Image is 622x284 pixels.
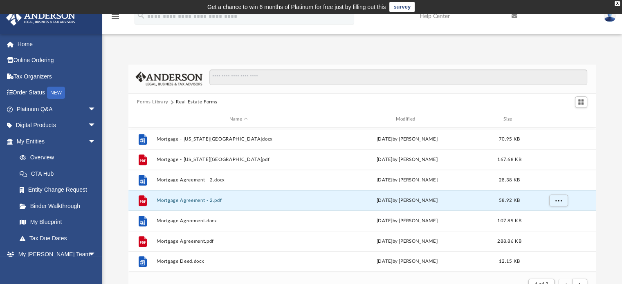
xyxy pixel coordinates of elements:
[156,239,321,244] button: Mortgage Agreement.pdf
[529,116,586,123] div: id
[604,10,616,22] img: User Pic
[6,246,104,263] a: My [PERSON_NAME] Teamarrow_drop_down
[110,11,120,21] i: menu
[497,157,521,162] span: 167.68 KB
[88,101,104,118] span: arrow_drop_down
[128,127,596,272] div: grid
[6,36,108,52] a: Home
[156,177,321,183] button: Mortgage Agreement - 2.docx
[6,85,108,101] a: Order StatusNEW
[137,98,168,106] button: Forms Library
[324,116,489,123] div: Modified
[498,198,519,203] span: 58.92 KB
[497,219,521,223] span: 107.89 KB
[156,116,321,123] div: Name
[6,133,108,150] a: My Entitiesarrow_drop_down
[88,117,104,134] span: arrow_drop_down
[498,178,519,182] span: 28.38 KB
[11,182,108,198] a: Entity Change Request
[156,218,321,224] button: Mortgage Agreement.docx
[207,2,386,12] div: Get a chance to win 6 months of Platinum for free just by filling out this
[88,133,104,150] span: arrow_drop_down
[6,52,108,69] a: Online Ordering
[11,214,104,230] a: My Blueprint
[11,198,108,214] a: Binder Walkthrough
[47,87,65,99] div: NEW
[6,68,108,85] a: Tax Organizers
[156,157,321,162] button: Mortgage - [US_STATE][GEOGRAPHIC_DATA]pdf
[176,98,217,106] button: Real Estate Forms
[156,136,321,142] button: Mortgage - [US_STATE][GEOGRAPHIC_DATA]docx
[156,198,321,203] button: Mortgage Agreement - 2.pdf
[549,195,568,207] button: More options
[11,150,108,166] a: Overview
[6,117,108,134] a: Digital Productsarrow_drop_down
[11,230,108,246] a: Tax Due Dates
[498,259,519,264] span: 12.15 KB
[325,238,490,245] div: [DATE] by [PERSON_NAME]
[132,116,152,123] div: id
[493,116,525,123] div: Size
[325,136,490,143] div: [DATE] by [PERSON_NAME]
[325,197,490,204] div: [DATE] by [PERSON_NAME]
[6,101,108,117] a: Platinum Q&Aarrow_drop_down
[325,156,490,163] div: [DATE] by [PERSON_NAME]
[389,2,415,12] a: survey
[325,217,490,225] div: [DATE] by [PERSON_NAME]
[156,259,321,264] button: Mortgage Deed.docx
[137,11,146,20] i: search
[88,246,104,263] span: arrow_drop_down
[497,239,521,244] span: 288.86 KB
[11,165,108,182] a: CTA Hub
[615,1,620,6] div: close
[110,16,120,21] a: menu
[498,137,519,141] span: 70.95 KB
[325,177,490,184] div: [DATE] by [PERSON_NAME]
[325,258,490,266] div: [DATE] by [PERSON_NAME]
[4,10,78,26] img: Anderson Advisors Platinum Portal
[575,96,587,108] button: Switch to Grid View
[209,69,587,85] input: Search files and folders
